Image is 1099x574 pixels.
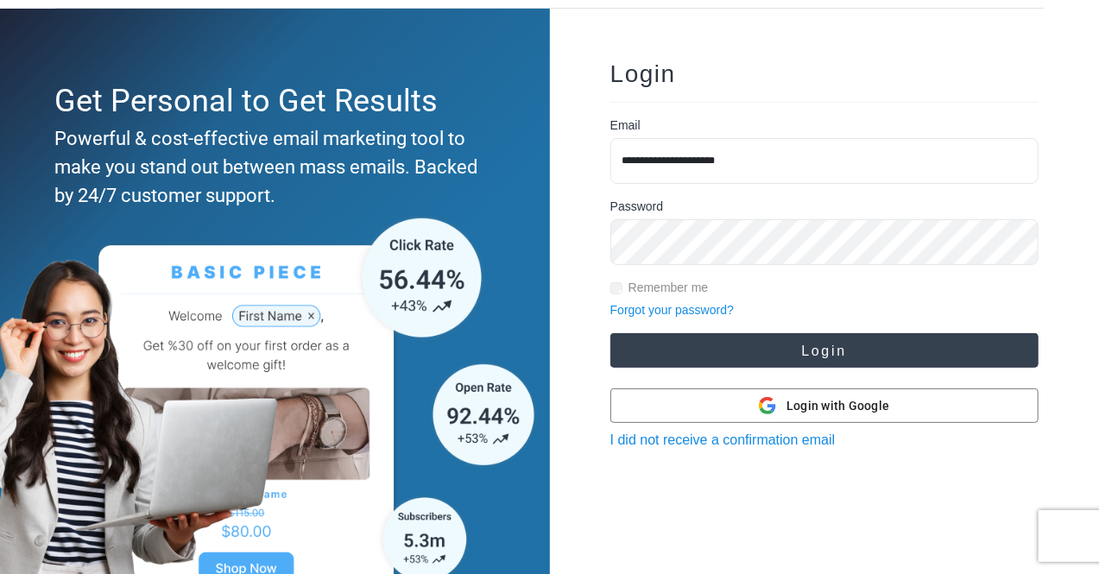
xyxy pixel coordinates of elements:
[610,333,1039,368] button: Login
[610,60,676,87] span: Login
[786,397,889,415] span: Login with Google
[610,388,1039,423] button: Login with Google
[610,303,734,317] a: Forgot your password?
[610,198,663,216] label: Password
[54,124,487,210] div: Powerful & cost-effective email marketing tool to make you stand out between mass emails. Backed ...
[54,78,487,124] div: Get Personal to Get Results
[610,117,641,135] label: Email
[628,279,709,297] label: Remember me
[610,432,836,447] a: I did not receive a confirmation email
